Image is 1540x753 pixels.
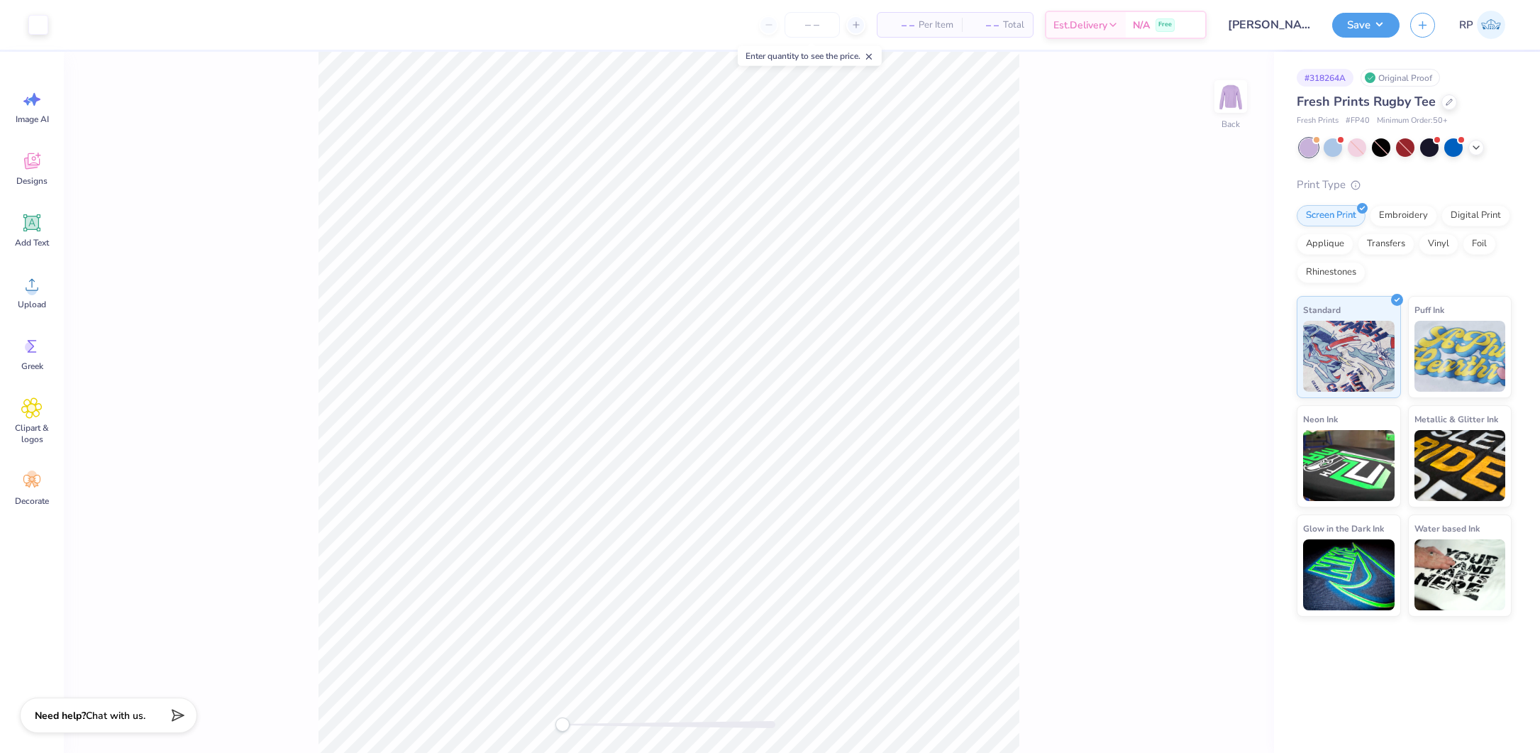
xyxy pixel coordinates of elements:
span: Clipart & logos [9,422,55,445]
span: Est. Delivery [1053,18,1107,33]
img: Glow in the Dark Ink [1303,539,1395,610]
span: Fresh Prints [1297,115,1339,127]
span: Designs [16,175,48,187]
span: Per Item [919,18,953,33]
span: Add Text [15,237,49,248]
img: Metallic & Glitter Ink [1414,430,1506,501]
div: Screen Print [1297,205,1365,226]
span: Metallic & Glitter Ink [1414,412,1498,427]
div: Accessibility label [555,718,570,732]
img: Puff Ink [1414,321,1506,392]
div: Embroidery [1370,205,1437,226]
div: Transfers [1358,233,1414,255]
div: Back [1222,118,1240,131]
span: Free [1158,20,1172,30]
span: Decorate [15,495,49,507]
span: – – [886,18,914,33]
div: Original Proof [1361,69,1440,87]
span: Total [1003,18,1024,33]
input: – – [785,12,840,38]
span: Image AI [16,114,49,125]
div: Print Type [1297,177,1512,193]
div: Rhinestones [1297,262,1365,283]
span: Upload [18,299,46,310]
img: Back [1217,82,1245,111]
span: Standard [1303,302,1341,317]
span: Minimum Order: 50 + [1377,115,1448,127]
a: RP [1453,11,1512,39]
span: Water based Ink [1414,521,1480,536]
span: # FP40 [1346,115,1370,127]
img: Water based Ink [1414,539,1506,610]
strong: Need help? [35,709,86,722]
span: RP [1459,17,1473,33]
input: Untitled Design [1217,11,1322,39]
span: Chat with us. [86,709,145,722]
img: Neon Ink [1303,430,1395,501]
div: Enter quantity to see the price. [738,46,882,66]
img: Standard [1303,321,1395,392]
div: Vinyl [1419,233,1458,255]
span: Neon Ink [1303,412,1338,427]
div: Foil [1463,233,1496,255]
div: Digital Print [1441,205,1510,226]
span: – – [970,18,999,33]
span: Fresh Prints Rugby Tee [1297,93,1436,110]
span: Puff Ink [1414,302,1444,317]
img: Rose Pineda [1477,11,1505,39]
div: Applique [1297,233,1353,255]
span: Glow in the Dark Ink [1303,521,1384,536]
div: # 318264A [1297,69,1353,87]
button: Save [1332,13,1400,38]
span: Greek [21,361,43,372]
span: N/A [1133,18,1150,33]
